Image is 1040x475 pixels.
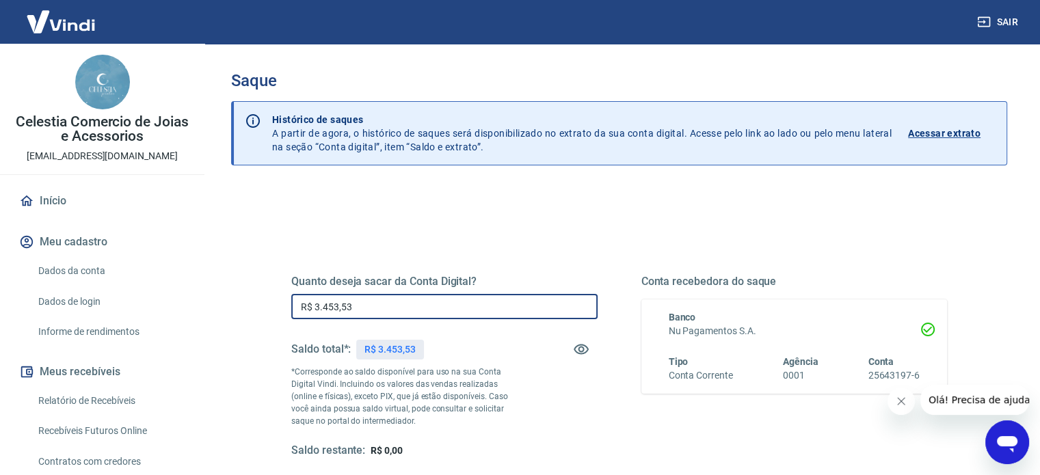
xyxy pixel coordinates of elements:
[27,149,178,163] p: [EMAIL_ADDRESS][DOMAIN_NAME]
[908,126,981,140] p: Acessar extrato
[75,55,130,109] img: acb5211b-1f36-47df-b6aa-a79aa7f273e2.jpeg
[33,387,188,415] a: Relatório de Recebíveis
[783,368,818,383] h6: 0001
[669,324,920,338] h6: Nu Pagamentos S.A.
[641,275,948,288] h5: Conta recebedora do saque
[16,357,188,387] button: Meus recebíveis
[8,10,115,21] span: Olá! Precisa de ajuda?
[33,257,188,285] a: Dados da conta
[33,288,188,316] a: Dados de login
[669,312,696,323] span: Banco
[669,356,689,367] span: Tipo
[291,275,598,288] h5: Quanto deseja sacar da Conta Digital?
[11,115,194,144] p: Celestia Comercio de Joias e Acessorios
[272,113,892,154] p: A partir de agora, o histórico de saques será disponibilizado no extrato da sua conta digital. Ac...
[291,342,351,356] h5: Saldo total*:
[783,356,818,367] span: Agência
[888,388,915,415] iframe: Fechar mensagem
[272,113,892,126] p: Histórico de saques
[920,385,1029,415] iframe: Mensagem da empresa
[16,1,105,42] img: Vindi
[16,186,188,216] a: Início
[291,366,521,427] p: *Corresponde ao saldo disponível para uso na sua Conta Digital Vindi. Incluindo os valores das ve...
[16,227,188,257] button: Meu cadastro
[33,318,188,346] a: Informe de rendimentos
[868,356,894,367] span: Conta
[291,444,365,458] h5: Saldo restante:
[669,368,733,383] h6: Conta Corrente
[231,71,1007,90] h3: Saque
[908,113,996,154] a: Acessar extrato
[33,417,188,445] a: Recebíveis Futuros Online
[985,420,1029,464] iframe: Botão para abrir a janela de mensagens
[371,445,403,456] span: R$ 0,00
[974,10,1024,35] button: Sair
[364,342,415,357] p: R$ 3.453,53
[868,368,920,383] h6: 25643197-6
